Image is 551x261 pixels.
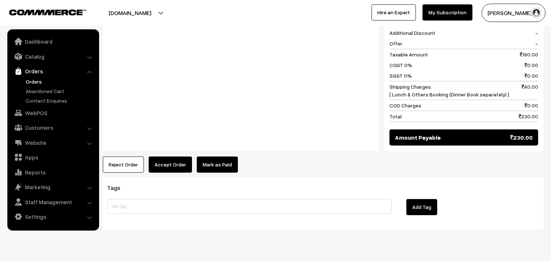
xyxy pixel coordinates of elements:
button: Reject Order [103,157,144,173]
span: Offer [389,40,402,47]
input: Add Tag [107,199,392,214]
a: COMMMERCE [9,7,73,16]
span: Tags [107,184,129,191]
span: 0.00 [525,102,538,109]
a: Contact Enquires [24,97,97,104]
img: user [531,7,542,18]
a: Dashboard [9,35,97,48]
span: 230.00 [510,133,533,142]
a: Settings [9,210,97,223]
a: Abandoned Cart [24,87,97,95]
span: SGST 0% [389,72,412,80]
a: Website [9,136,97,149]
a: Mark as Paid [197,157,238,173]
span: 230.00 [519,113,538,120]
a: Orders [24,78,97,85]
span: CGST 0% [389,61,412,69]
button: [DOMAIN_NAME] [83,4,177,22]
span: Shipping Charges [ Lunch & Others Booking (Dinner Book separately) ] [389,83,509,98]
a: Hire an Expert [371,4,416,21]
span: COD Charges [389,102,421,109]
button: [PERSON_NAME] s… [482,4,545,22]
span: - [535,29,538,37]
span: 40.00 [522,83,538,98]
a: Customers [9,121,97,134]
span: Amount Payable [395,133,441,142]
button: Add Tag [406,199,437,215]
img: COMMMERCE [9,10,86,15]
span: Additional Discount [389,29,435,37]
a: My Subscription [423,4,472,21]
span: 0.00 [525,61,538,69]
a: Orders [9,65,97,78]
button: Accept Order [149,157,192,173]
a: Reports [9,166,97,179]
span: 0.00 [525,72,538,80]
a: Staff Management [9,195,97,209]
span: Taxable Amount [389,51,428,58]
a: Apps [9,151,97,164]
a: WebPOS [9,106,97,120]
a: Marketing [9,180,97,194]
span: Total [389,113,402,120]
span: 190.00 [520,51,538,58]
a: Catalog [9,50,97,63]
span: - [535,40,538,47]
